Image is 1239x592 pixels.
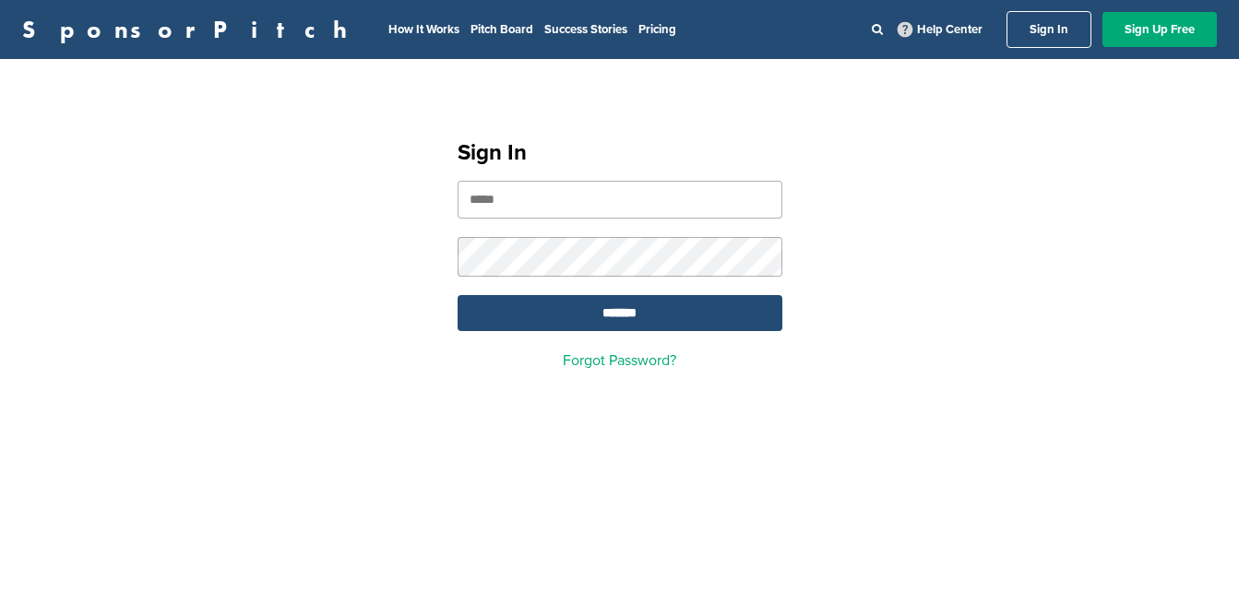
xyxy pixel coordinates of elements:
[638,22,676,37] a: Pricing
[1102,12,1217,47] a: Sign Up Free
[1007,11,1091,48] a: Sign In
[544,22,627,37] a: Success Stories
[22,18,359,41] a: SponsorPitch
[471,22,533,37] a: Pitch Board
[388,22,459,37] a: How It Works
[894,18,986,41] a: Help Center
[563,351,676,370] a: Forgot Password?
[458,136,782,170] h1: Sign In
